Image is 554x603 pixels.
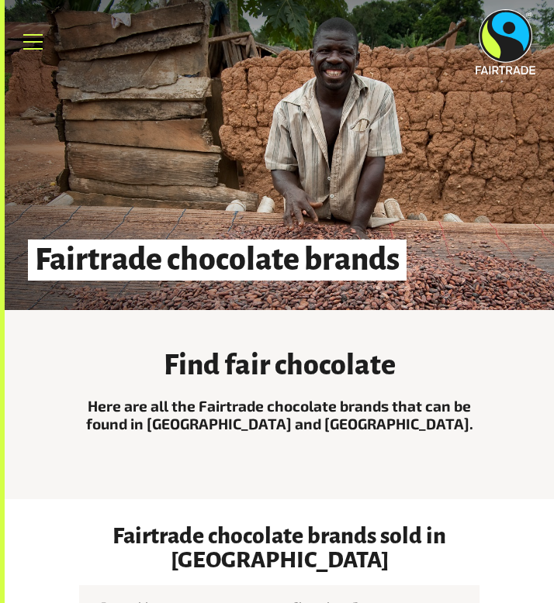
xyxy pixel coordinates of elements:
h3: Fairtrade chocolate brands sold in [GEOGRAPHIC_DATA] [79,524,480,573]
a: Toggle Menu [14,22,53,61]
p: Here are all the Fairtrade chocolate brands that can be found in [GEOGRAPHIC_DATA] and [GEOGRAPHI... [79,397,480,432]
h3: Find fair chocolate [79,350,480,381]
h1: Fairtrade chocolate brands [28,239,407,281]
img: Fairtrade Australia New Zealand logo [476,9,535,74]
